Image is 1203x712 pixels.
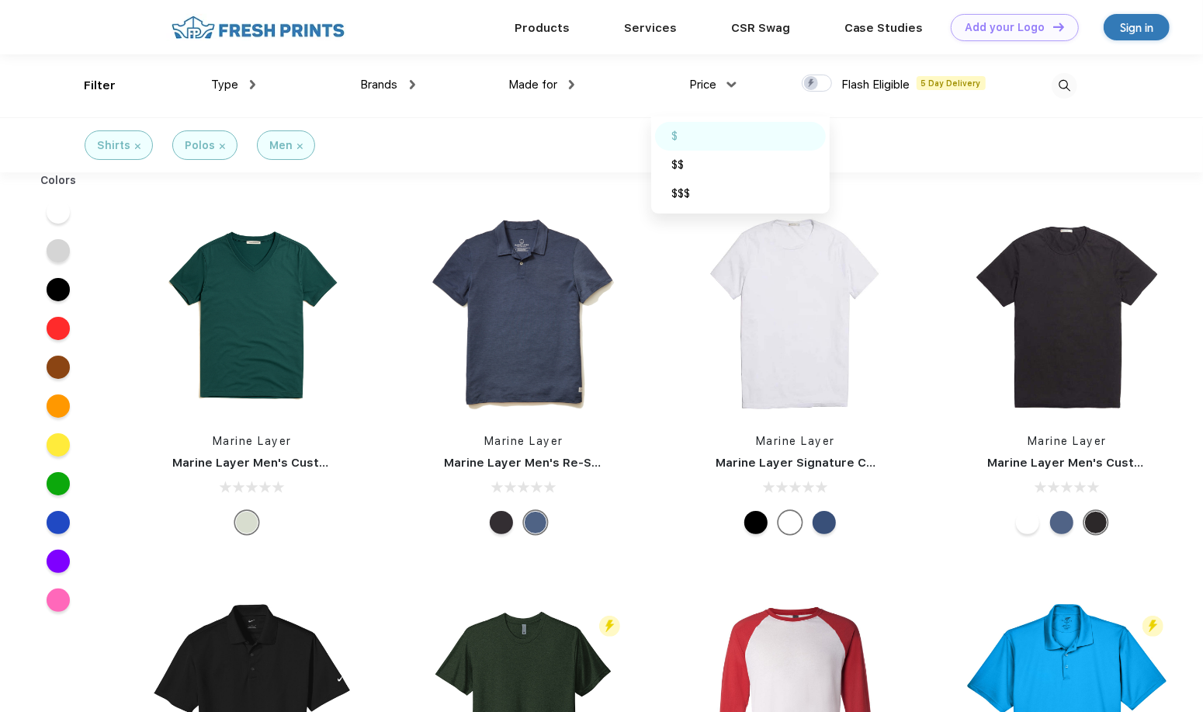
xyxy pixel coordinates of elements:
[964,211,1170,418] img: func=resize&h=266
[167,14,349,41] img: fo%20logo%202.webp
[235,511,258,534] div: Any Color
[1016,511,1039,534] div: White
[1050,511,1073,534] div: Faded Navy
[213,435,292,447] a: Marine Layer
[1052,73,1077,99] img: desktop_search.svg
[490,511,513,534] div: Black
[672,186,691,202] div: $$$
[692,211,899,418] img: func=resize&h=266
[172,456,480,470] a: Marine Layer Men's Custom Dyed Signature V-Neck
[672,128,678,144] div: $
[672,157,685,173] div: $$
[149,211,355,418] img: func=resize&h=266
[744,511,768,534] div: Black
[508,78,557,92] span: Made for
[569,80,574,89] img: dropdown.png
[185,137,215,154] div: Polos
[250,80,255,89] img: dropdown.png
[599,616,620,637] img: flash_active_toggle.svg
[842,78,910,92] span: Flash Eligible
[1104,14,1170,40] a: Sign in
[1053,23,1064,31] img: DT
[361,78,398,92] span: Brands
[269,137,293,154] div: Men
[731,21,790,35] a: CSR Swag
[1120,19,1153,36] div: Sign in
[756,435,835,447] a: Marine Layer
[85,77,116,95] div: Filter
[690,78,717,92] span: Price
[1142,616,1163,637] img: flash_active_toggle.svg
[524,511,547,534] div: Navy
[917,76,986,90] span: 5 Day Delivery
[97,137,130,154] div: Shirts
[716,456,889,470] a: Marine Layer Signature Crew
[778,511,802,534] div: White
[813,511,836,534] div: Faded Navy
[966,21,1045,34] div: Add your Logo
[29,172,88,189] div: Colors
[726,82,736,87] img: dropdown.png
[297,144,303,149] img: filter_cancel.svg
[515,21,570,35] a: Products
[410,80,415,89] img: dropdown.png
[421,211,627,418] img: func=resize&h=266
[135,144,140,149] img: filter_cancel.svg
[220,144,225,149] img: filter_cancel.svg
[1028,435,1107,447] a: Marine Layer
[1084,511,1108,534] div: Black
[484,435,563,447] a: Marine Layer
[211,78,238,92] span: Type
[624,21,677,35] a: Services
[444,456,663,470] a: Marine Layer Men's Re-Spun Air Polo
